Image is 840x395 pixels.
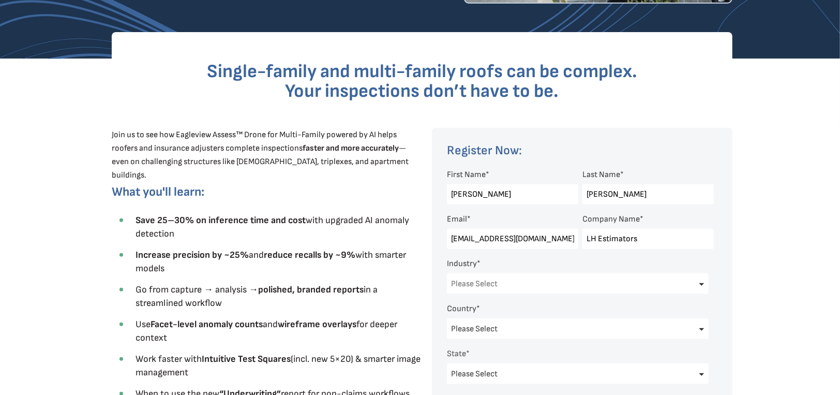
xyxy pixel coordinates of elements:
span: Go from capture → analysis → in a streamlined workflow [136,284,378,309]
strong: Intuitive Test Squares [202,354,291,364]
span: What you'll learn: [112,184,204,199]
strong: Facet-level anomaly counts [151,319,263,330]
span: Work faster with (incl. new 5×20) & smarter image management [136,354,421,378]
span: Email [447,214,467,224]
span: Single-family and multi-family roofs can be complex. [207,61,637,83]
span: Use and for deeper context [136,319,397,343]
strong: Save 25–30% on inference time and cost [136,215,306,226]
span: State [447,349,466,359]
span: Register Now: [447,143,522,158]
strong: polished, branded reports [258,284,364,295]
span: Your inspections don’t have to be. [286,80,559,103]
span: Join us to see how Eagleview Assess™ Drone for Multi-Family powered by AI helps roofers and insur... [112,130,409,180]
span: First Name [447,170,486,180]
span: Last Name [582,170,620,180]
strong: Increase precision by ~25% [136,250,249,260]
strong: reduce recalls by ~9% [264,250,355,260]
span: Industry [447,259,477,269]
span: with upgraded AI anomaly detection [136,215,409,239]
span: and with smarter models [136,250,406,274]
strong: wireframe overlays [278,319,356,330]
strong: faster and more accurately [303,143,399,153]
span: Country [447,304,476,314]
span: Company Name [582,214,640,224]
